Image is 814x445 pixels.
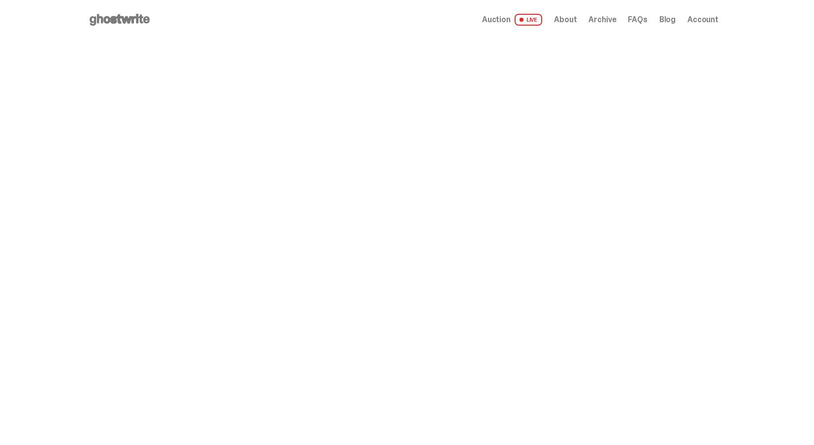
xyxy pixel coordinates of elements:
[687,16,718,24] a: Account
[515,14,543,26] span: LIVE
[628,16,647,24] a: FAQs
[482,14,542,26] a: Auction LIVE
[482,16,511,24] span: Auction
[659,16,676,24] a: Blog
[588,16,616,24] a: Archive
[554,16,577,24] a: About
